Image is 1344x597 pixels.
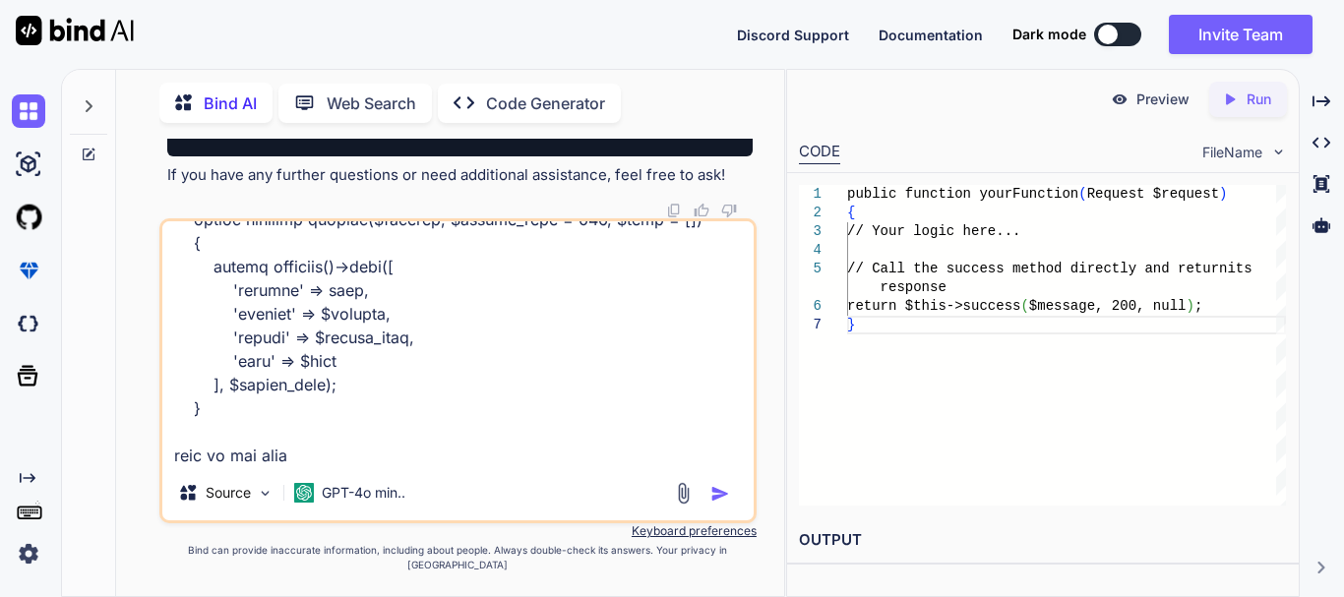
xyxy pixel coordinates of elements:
[799,241,822,260] div: 4
[847,317,855,332] span: }
[737,27,849,43] span: Discord Support
[694,203,709,218] img: like
[294,483,314,503] img: GPT-4o mini
[12,94,45,128] img: chat
[1029,298,1187,314] span: $message, 200, null
[159,523,757,539] p: Keyboard preferences
[666,203,682,218] img: copy
[879,25,983,45] button: Documentation
[322,483,405,503] p: GPT-4o min..
[799,260,822,278] div: 5
[787,517,1299,564] h2: OUTPUT
[167,164,753,187] p: If you have any further questions or need additional assistance, feel free to ask!
[799,141,840,164] div: CODE
[1078,186,1086,202] span: (
[847,223,1020,239] span: // Your logic here...
[847,298,1020,314] span: return $this->success
[799,185,822,204] div: 1
[721,203,737,218] img: dislike
[12,307,45,340] img: darkCloudIdeIcon
[1169,15,1313,54] button: Invite Team
[672,482,695,505] img: attachment
[737,25,849,45] button: Discord Support
[1247,90,1271,109] p: Run
[879,27,983,43] span: Documentation
[1202,143,1262,162] span: FileName
[1020,298,1028,314] span: (
[327,91,416,115] p: Web Search
[799,297,822,316] div: 6
[12,201,45,234] img: githubLight
[1012,25,1086,44] span: Dark mode
[881,279,947,295] span: response
[710,484,730,504] img: icon
[1219,186,1227,202] span: )
[847,186,1078,202] span: public function yourFunction
[847,205,855,220] span: {
[1111,90,1129,108] img: preview
[12,254,45,287] img: premium
[159,543,757,572] p: Bind can provide inaccurate information, including about people. Always double-check its answers....
[1194,298,1202,314] span: ;
[1227,261,1252,276] span: its
[799,316,822,334] div: 7
[204,91,257,115] p: Bind AI
[799,204,822,222] div: 2
[1187,298,1194,314] span: )
[1087,186,1219,202] span: Request $request
[257,485,274,502] img: Pick Models
[1136,90,1190,109] p: Preview
[12,537,45,570] img: settings
[12,148,45,181] img: ai-studio
[183,122,191,140] span: }
[799,222,822,241] div: 3
[1270,144,1287,160] img: chevron down
[847,261,1227,276] span: // Call the success method directly and return
[16,16,134,45] img: Bind AI
[162,221,754,465] textarea: lo ($ipsUmdoLorsi || $ameTconSectet) { $adipisc = ''; el ($sedDoeiUsmod && $temPoriNcidid) { $utl...
[486,91,605,115] p: Code Generator
[206,483,251,503] p: Source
